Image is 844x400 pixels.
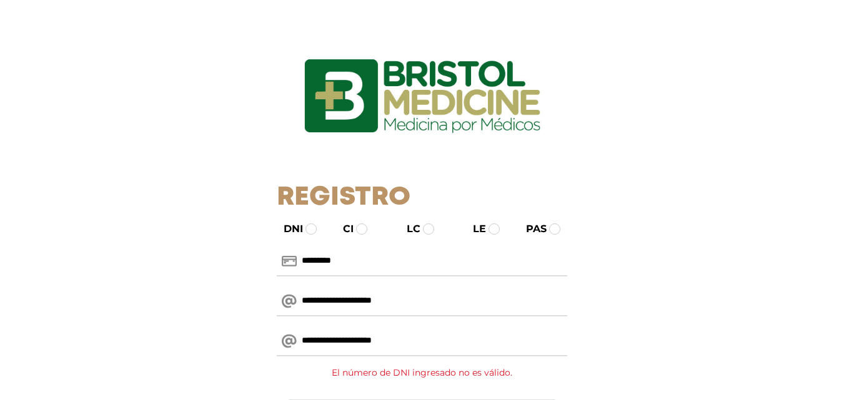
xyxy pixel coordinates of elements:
img: logo_ingresarbristol.jpg [254,15,591,177]
label: CI [332,222,354,237]
label: DNI [272,222,303,237]
div: El número de DNI ingresado no es válido. [277,361,567,384]
label: PAS [515,222,547,237]
h1: Registro [277,182,567,213]
label: LC [395,222,420,237]
label: LE [462,222,486,237]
